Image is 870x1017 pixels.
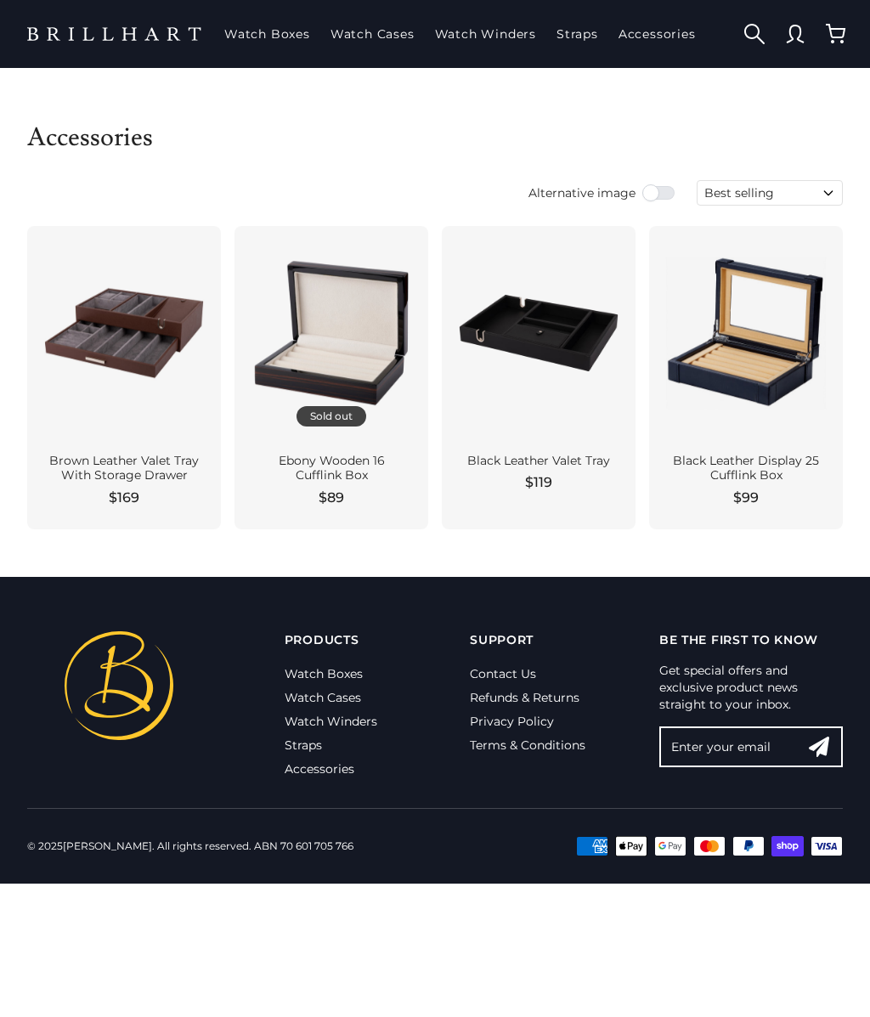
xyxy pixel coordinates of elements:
[27,122,843,153] h1: Accessories
[550,12,605,56] a: Straps
[462,454,615,469] div: Black Leather Valet Tray
[659,726,843,767] input: Enter your email
[428,12,543,56] a: Watch Winders
[27,839,353,853] div: © 2025 . All rights reserved. ABN 70 601 705 766
[649,226,843,529] a: Black Leather Display 25 Cufflink Box $99
[285,631,377,648] p: Products
[642,184,676,201] input: Use setting
[528,184,636,201] span: Alternative image
[48,454,201,483] div: Brown Leather Valet Tray With Storage Drawer
[795,726,843,767] button: Search
[234,226,428,529] a: Sold out Ebony Wooden 16 Cufflink Box $89
[109,488,139,508] span: $169
[285,690,361,705] a: Watch Cases
[255,454,408,483] div: Ebony Wooden 16 Cufflink Box
[27,226,221,529] a: Brown Leather Valet Tray With Storage Drawer $169
[470,631,585,648] p: Support
[285,761,354,777] a: Accessories
[733,488,759,508] span: $99
[63,839,152,852] a: [PERSON_NAME]
[324,12,421,56] a: Watch Cases
[470,666,536,681] a: Contact Us
[669,454,822,483] div: Black Leather Display 25 Cufflink Box
[217,12,317,56] a: Watch Boxes
[659,662,843,713] p: Get special offers and exclusive product news straight to your inbox.
[285,737,322,753] a: Straps
[470,690,579,705] a: Refunds & Returns
[470,714,554,729] a: Privacy Policy
[285,666,363,681] a: Watch Boxes
[285,714,377,729] a: Watch Winders
[525,472,552,493] span: $119
[217,12,703,56] nav: Main
[319,488,344,508] span: $89
[612,12,703,56] a: Accessories
[442,226,636,529] a: Black Leather Valet Tray Black Leather Valet Tray $119
[659,631,843,648] p: Be the first to know
[470,737,585,753] a: Terms & Conditions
